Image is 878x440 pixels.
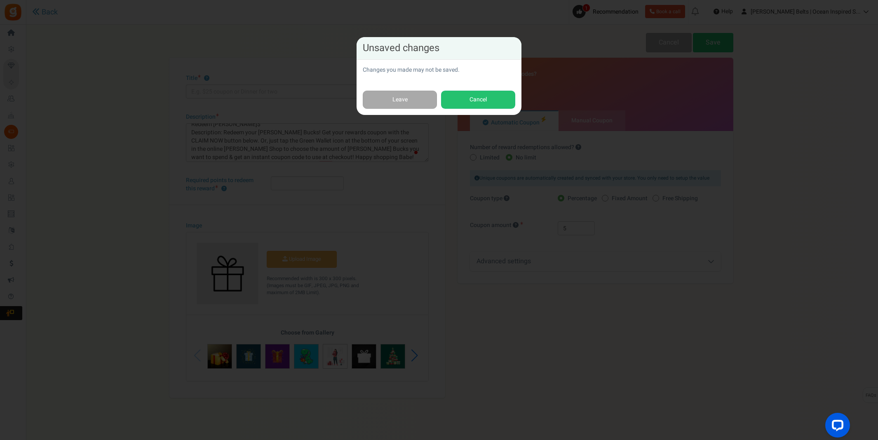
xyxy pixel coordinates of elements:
button: Cancel [441,91,515,109]
a: Leave [363,91,437,109]
p: Changes you made may not be saved. [363,66,515,74]
h4: Unsaved changes [363,43,515,53]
